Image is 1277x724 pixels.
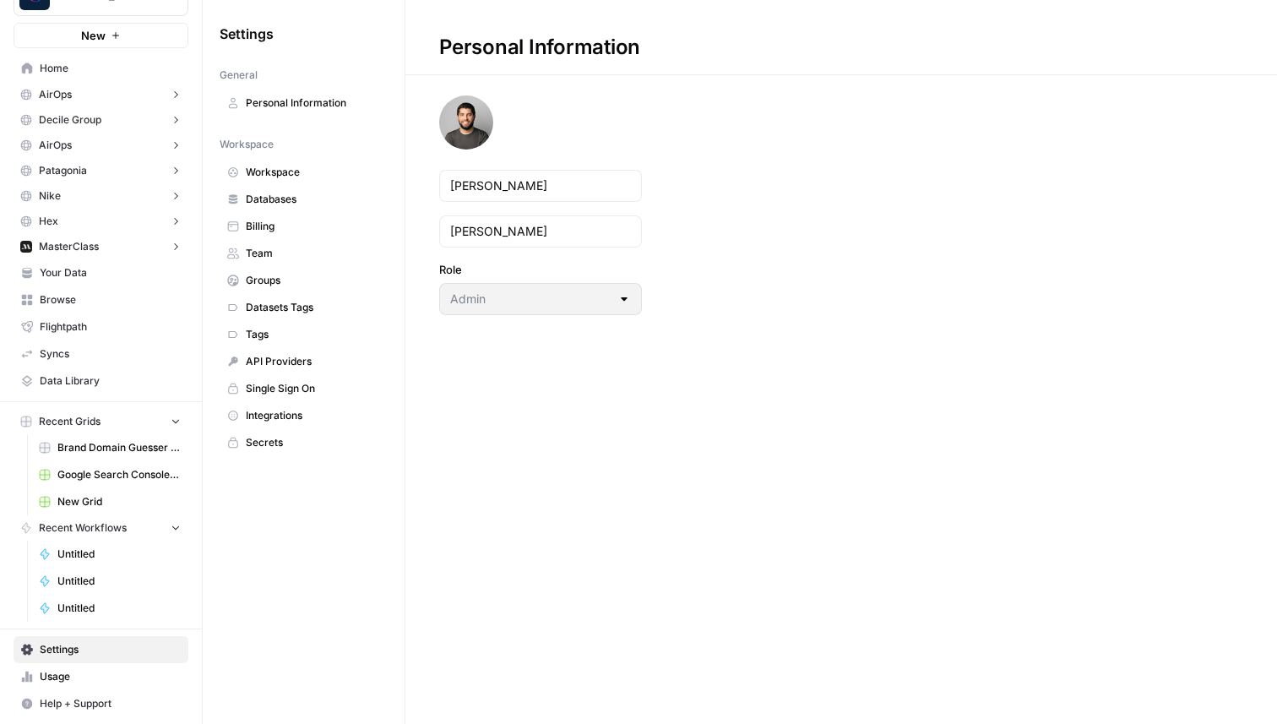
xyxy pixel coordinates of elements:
[14,55,188,82] a: Home
[39,520,127,536] span: Recent Workflows
[14,636,188,663] a: Settings
[14,515,188,541] button: Recent Workflows
[220,375,388,402] a: Single Sign On
[14,340,188,367] a: Syncs
[39,188,61,204] span: Nike
[246,327,380,342] span: Tags
[14,82,188,107] button: AirOps
[220,240,388,267] a: Team
[246,273,380,288] span: Groups
[246,381,380,396] span: Single Sign On
[246,165,380,180] span: Workspace
[439,95,493,150] img: avatar
[246,408,380,423] span: Integrations
[14,259,188,286] a: Your Data
[57,547,181,562] span: Untitled
[14,133,188,158] button: AirOps
[14,409,188,434] button: Recent Grids
[39,239,99,254] span: MasterClass
[220,137,274,152] span: Workspace
[57,494,181,509] span: New Grid
[246,192,380,207] span: Databases
[246,435,380,450] span: Secrets
[14,663,188,690] a: Usage
[14,158,188,183] button: Patagonia
[246,219,380,234] span: Billing
[405,34,674,61] div: Personal Information
[220,321,388,348] a: Tags
[246,95,380,111] span: Personal Information
[57,440,181,455] span: Brand Domain Guesser QA
[40,292,181,308] span: Browse
[220,186,388,213] a: Databases
[14,183,188,209] button: Nike
[81,27,106,44] span: New
[20,241,32,253] img: m45g04c7stpv9a7fm5gbetvc5vml
[220,159,388,186] a: Workspace
[40,373,181,389] span: Data Library
[31,434,188,461] a: Brand Domain Guesser QA
[220,402,388,429] a: Integrations
[57,601,181,616] span: Untitled
[40,642,181,657] span: Settings
[14,286,188,313] a: Browse
[220,267,388,294] a: Groups
[246,300,380,315] span: Datasets Tags
[40,696,181,711] span: Help + Support
[220,90,388,117] a: Personal Information
[40,346,181,362] span: Syncs
[220,68,258,83] span: General
[39,214,58,229] span: Hex
[220,429,388,456] a: Secrets
[14,234,188,259] button: MasterClass
[220,348,388,375] a: API Providers
[40,61,181,76] span: Home
[439,261,642,278] label: Role
[14,209,188,234] button: Hex
[31,568,188,595] a: Untitled
[40,265,181,280] span: Your Data
[39,112,101,128] span: Decile Group
[14,313,188,340] a: Flightpath
[57,467,181,482] span: Google Search Console - [DOMAIN_NAME]
[246,246,380,261] span: Team
[14,690,188,717] button: Help + Support
[14,367,188,395] a: Data Library
[40,669,181,684] span: Usage
[40,319,181,335] span: Flightpath
[39,414,101,429] span: Recent Grids
[31,541,188,568] a: Untitled
[39,163,87,178] span: Patagonia
[39,138,72,153] span: AirOps
[14,107,188,133] button: Decile Group
[39,87,72,102] span: AirOps
[220,213,388,240] a: Billing
[246,354,380,369] span: API Providers
[31,595,188,622] a: Untitled
[220,24,274,44] span: Settings
[57,574,181,589] span: Untitled
[31,488,188,515] a: New Grid
[220,294,388,321] a: Datasets Tags
[14,23,188,48] button: New
[31,461,188,488] a: Google Search Console - [DOMAIN_NAME]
